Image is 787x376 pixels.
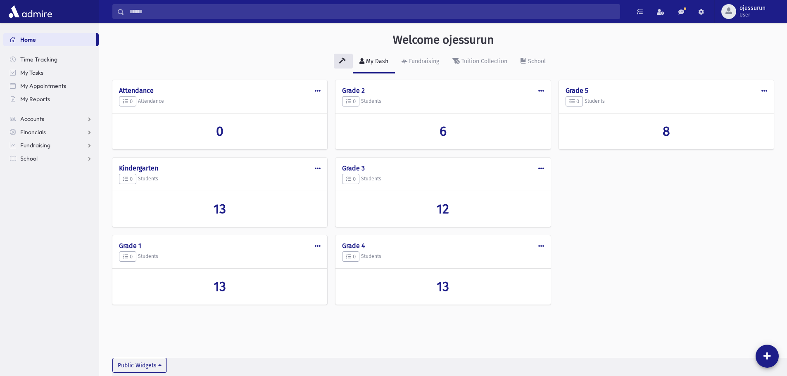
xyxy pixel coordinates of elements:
[214,279,226,294] span: 13
[123,176,133,182] span: 0
[3,112,99,125] a: Accounts
[739,5,766,12] span: ojessurun
[395,50,446,73] a: Fundraising
[342,164,544,172] h4: Grade 3
[342,279,544,294] a: 13
[20,56,57,63] span: Time Tracking
[119,251,136,262] button: 0
[437,201,449,217] span: 12
[119,123,321,139] a: 0
[342,251,544,262] h5: Students
[364,58,388,65] div: My Dash
[3,92,99,106] a: My Reports
[739,12,766,18] span: User
[20,69,43,76] span: My Tasks
[20,36,36,43] span: Home
[446,50,514,73] a: Tuition Collection
[353,50,395,73] a: My Dash
[123,98,133,104] span: 0
[123,253,133,260] span: 0
[460,58,507,65] div: Tuition Collection
[119,201,321,217] a: 13
[566,96,767,107] h5: Students
[119,251,321,262] h5: Students
[342,174,544,184] h5: Students
[346,98,356,104] span: 0
[342,96,359,107] button: 0
[526,58,546,65] div: School
[342,242,544,250] h4: Grade 4
[566,123,767,139] a: 8
[216,123,223,139] span: 0
[20,82,66,90] span: My Appointments
[3,139,99,152] a: Fundraising
[342,123,544,139] a: 6
[3,66,99,79] a: My Tasks
[119,242,321,250] h4: Grade 1
[119,174,136,184] button: 0
[342,201,544,217] a: 12
[346,253,356,260] span: 0
[112,358,167,373] button: Public Widgets
[119,96,321,107] h5: Attendance
[3,152,99,165] a: School
[342,174,359,184] button: 0
[566,87,767,95] h4: Grade 5
[119,87,321,95] h4: Attendance
[437,279,449,294] span: 13
[119,96,136,107] button: 0
[440,123,447,139] span: 6
[566,96,583,107] button: 0
[3,33,96,46] a: Home
[7,3,54,20] img: AdmirePro
[124,4,620,19] input: Search
[346,176,356,182] span: 0
[342,96,544,107] h5: Students
[20,115,44,123] span: Accounts
[569,98,579,104] span: 0
[514,50,552,73] a: School
[3,53,99,66] a: Time Tracking
[407,58,439,65] div: Fundraising
[20,142,50,149] span: Fundraising
[342,251,359,262] button: 0
[214,201,226,217] span: 13
[393,33,494,47] h3: Welcome ojessurun
[119,174,321,184] h5: Students
[663,123,670,139] span: 8
[20,128,46,136] span: Financials
[20,95,50,103] span: My Reports
[3,79,99,92] a: My Appointments
[119,164,321,172] h4: Kindergarten
[342,87,544,95] h4: Grade 2
[119,279,321,294] a: 13
[20,155,38,162] span: School
[3,125,99,139] a: Financials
